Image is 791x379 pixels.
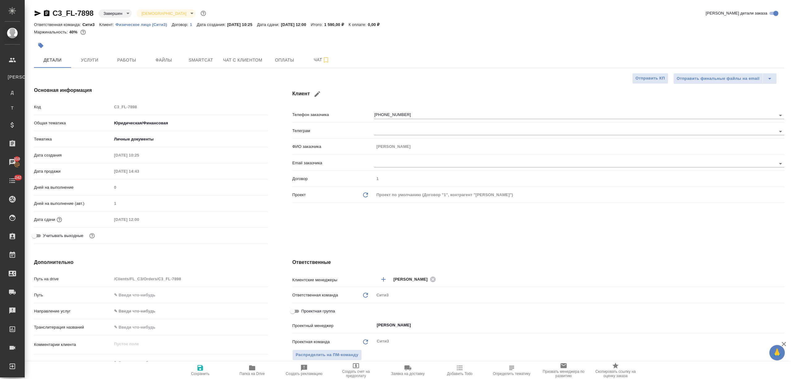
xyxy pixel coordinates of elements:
[278,362,330,379] button: Создать рекламацию
[55,216,63,224] button: Если добавить услуги и заполнить их объемом, то дата рассчитается автоматически
[292,144,374,150] p: ФИО заказчика
[292,323,374,329] p: Проектный менеджер
[706,10,767,16] span: [PERSON_NAME] детали заказа
[11,174,25,181] span: 242
[140,11,188,16] button: [DEMOGRAPHIC_DATA]
[374,290,784,300] div: Сити3
[330,362,382,379] button: Создать счет на предоплату
[5,86,20,99] a: Д
[79,28,87,36] button: 800.00 RUB;
[186,56,216,64] span: Smartcat
[393,276,431,282] span: [PERSON_NAME]
[8,89,17,96] span: Д
[137,9,196,18] div: Завершен
[538,362,590,379] button: Призвать менеджера по развитию
[292,192,306,198] p: Проект
[311,22,324,27] p: Итого:
[292,350,362,360] button: Распределить на ПМ-команду
[10,156,24,162] span: 310
[292,160,374,166] p: Email заказчика
[34,200,112,207] p: Дней на выполнение (авт.)
[227,22,257,27] p: [DATE] 10:25
[34,324,112,330] p: Транслитерация названий
[292,350,362,360] span: В заказе уже есть ответственный ПМ или ПМ группа
[172,22,190,27] p: Договор:
[34,259,268,266] h4: Дополнительно
[112,323,268,332] input: ✎ Введи что-нибудь
[112,151,166,160] input: Пустое поле
[593,369,638,378] span: Скопировать ссылку на оценку заказа
[199,9,207,17] button: Доп статусы указывают на важность/срочность заказа
[673,73,777,84] div: split button
[270,56,299,64] span: Оплаты
[292,112,374,118] p: Телефон заказчика
[102,11,124,16] button: Завершен
[34,292,112,298] p: Путь
[190,22,197,27] a: 1
[112,199,268,208] input: Пустое поле
[391,372,425,376] span: Заявка на доставку
[374,190,784,200] div: Проект по умолчанию (Договор "1", контрагент "[PERSON_NAME]")
[112,183,268,192] input: Пустое поле
[112,56,142,64] span: Работы
[112,306,268,317] div: ✎ Введи что-нибудь
[112,291,268,299] input: ✎ Введи что-нибудь
[226,362,278,379] button: Папка на Drive
[368,22,384,27] p: 0,00 ₽
[5,71,20,83] a: [PERSON_NAME]
[34,39,48,52] button: Добавить тэг
[88,232,96,240] button: Выбери, если сб и вс нужно считать рабочими днями для выполнения заказа.
[2,173,23,188] a: 242
[8,74,17,80] span: [PERSON_NAME]
[590,362,641,379] button: Скопировать ссылку на оценку заказа
[374,142,784,151] input: Пустое поле
[772,346,782,359] span: 🙏
[636,75,665,82] span: Отправить КП
[292,128,374,134] p: Телеграм
[292,259,784,266] h4: Ответственные
[34,360,112,367] p: Комментарии для ПМ/исполнителей
[382,362,434,379] button: Заявка на доставку
[486,362,538,379] button: Определить тематику
[99,22,115,27] p: Клиент:
[112,102,268,111] input: Пустое поле
[2,154,23,170] a: 310
[116,22,172,27] a: Физическое лицо (Сити3)
[376,272,391,287] button: Добавить менеджера
[69,30,79,34] p: 40%
[34,217,55,223] p: Дата сдачи
[112,215,166,224] input: Пустое поле
[493,372,530,376] span: Определить тематику
[82,22,99,27] p: Сити3
[38,56,67,64] span: Детали
[324,22,349,27] p: 1 590,00 ₽
[374,174,784,183] input: Пустое поле
[112,274,268,283] input: Пустое поле
[5,102,20,114] a: Т
[769,345,785,360] button: 🙏
[99,9,132,18] div: Завершен
[334,369,378,378] span: Создать счет на предоплату
[112,167,166,176] input: Пустое поле
[34,120,112,126] p: Общая тематика
[776,111,785,120] button: Open
[776,159,785,168] button: Open
[114,308,260,314] div: ✎ Введи что-нибудь
[286,372,323,376] span: Создать рекламацию
[34,168,112,174] p: Дата продажи
[447,372,472,376] span: Добавить Todo
[673,73,763,84] button: Отправить финальные файлы на email
[292,277,374,283] p: Клиентские менеджеры
[174,362,226,379] button: Сохранить
[149,56,179,64] span: Файлы
[34,30,69,34] p: Маржинальность:
[301,308,335,314] span: Проектная группа
[781,325,782,326] button: Open
[8,105,17,111] span: Т
[191,372,209,376] span: Сохранить
[34,184,112,191] p: Дней на выполнение
[112,134,268,144] div: Личные документы
[292,176,374,182] p: Договор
